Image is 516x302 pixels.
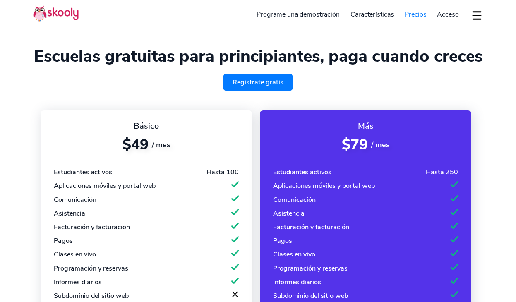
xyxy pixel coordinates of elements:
div: Pagos [54,236,73,245]
div: Estudiantes activos [273,168,331,177]
div: Informes diarios [54,278,102,287]
img: Skooly [33,5,79,22]
div: Básico [54,120,239,132]
div: Pagos [273,236,292,245]
span: Acceso [437,10,459,19]
div: Aplicaciones móviles y portal web [54,181,156,190]
div: Estudiantes activos [54,168,112,177]
div: Clases en vivo [54,250,96,259]
a: Acceso [432,8,464,21]
span: / mes [152,140,170,150]
a: Características [345,8,399,21]
div: Subdominio del sitio web [54,291,129,300]
div: Asistencia [273,209,305,218]
div: Facturación y facturación [273,223,349,232]
button: dropdown menu [471,6,483,25]
div: Comunicación [54,195,96,204]
span: $79 [342,135,368,154]
span: $49 [122,135,149,154]
a: Programe una demostración [252,8,346,21]
div: Comunicación [273,195,316,204]
h1: Escuelas gratuitas para principiantes, paga cuando creces [33,46,483,66]
span: / mes [371,140,390,150]
div: Más [273,120,458,132]
div: Hasta 100 [206,168,239,177]
span: Precios [405,10,427,19]
a: Precios [399,8,432,21]
a: Registrate gratis [223,74,293,91]
div: Aplicaciones móviles y portal web [273,181,375,190]
div: Hasta 250 [426,168,458,177]
div: Programación y reservas [54,264,128,273]
div: Facturación y facturación [54,223,130,232]
div: Asistencia [54,209,85,218]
